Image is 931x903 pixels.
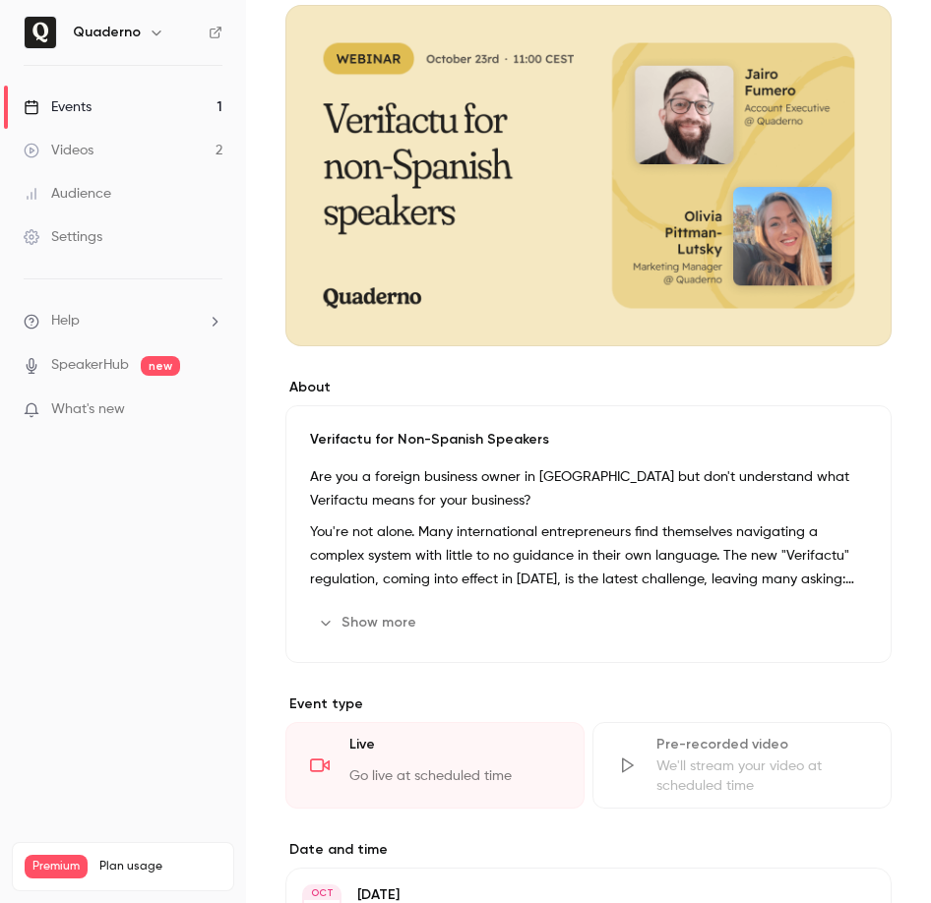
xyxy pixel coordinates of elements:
[285,840,892,860] label: Date and time
[24,311,222,331] li: help-dropdown-opener
[285,722,585,809] div: LiveGo live at scheduled time
[304,886,340,900] div: OCT
[199,401,222,419] iframe: Noticeable Trigger
[310,607,428,638] button: Show more
[24,97,92,117] div: Events
[141,356,180,376] span: new
[51,355,129,376] a: SpeakerHub
[24,184,111,204] div: Audience
[656,735,867,754] div: Pre-recorded video
[310,430,867,450] p: Verifactu for Non-Spanish Speakers
[349,735,560,764] div: Live
[24,141,93,160] div: Videos
[656,756,867,796] div: We'll stream your video at scheduled time
[99,859,221,874] span: Plan usage
[285,694,892,714] p: Event type
[310,520,867,591] p: You're not alone. Many international entrepreneurs find themselves navigating a complex system wi...
[73,23,141,42] h6: Quaderno
[310,465,867,512] p: Are you a foreign business owner in [GEOGRAPHIC_DATA] but don't understand what Verifactu means f...
[24,227,102,247] div: Settings
[349,766,560,796] div: Go live at scheduled time
[51,399,125,420] span: What's new
[25,855,88,878] span: Premium
[592,722,892,809] div: Pre-recorded videoWe'll stream your video at scheduled time
[25,17,56,48] img: Quaderno
[51,311,80,331] span: Help
[285,378,892,397] label: About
